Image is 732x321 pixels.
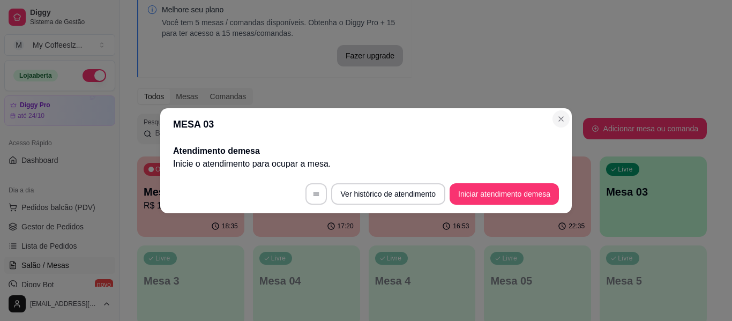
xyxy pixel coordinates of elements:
[331,183,445,205] button: Ver histórico de atendimento
[160,108,572,140] header: MESA 03
[552,110,570,128] button: Close
[173,158,559,170] p: Inicie o atendimento para ocupar a mesa .
[450,183,559,205] button: Iniciar atendimento demesa
[173,145,559,158] h2: Atendimento de mesa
